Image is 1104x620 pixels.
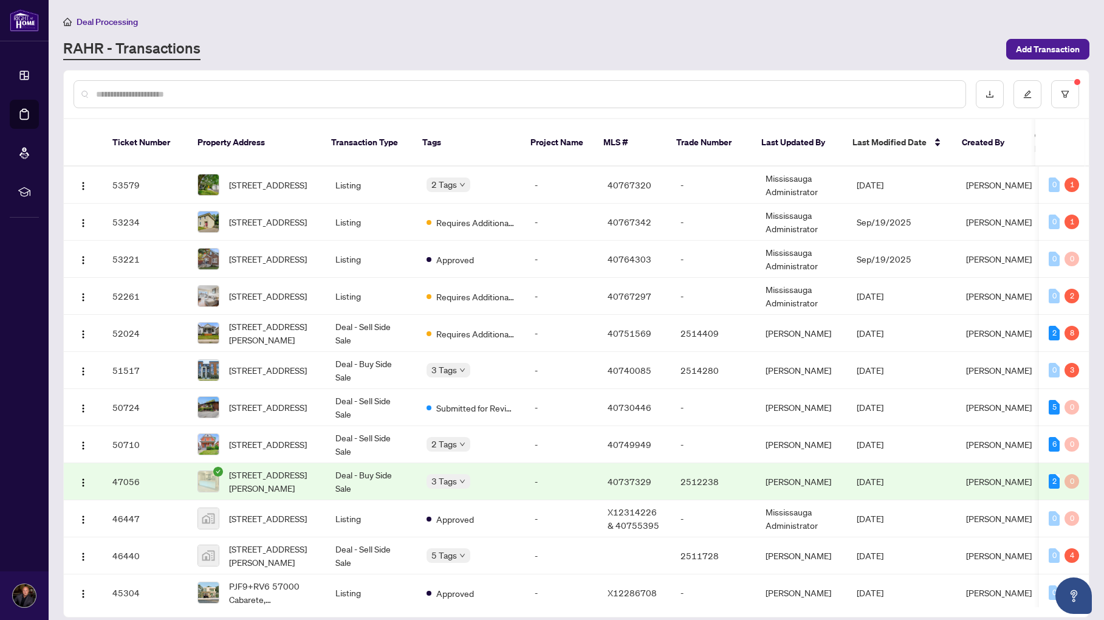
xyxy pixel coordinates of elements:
img: thumbnail-img [198,249,219,269]
th: Created By [952,119,1025,167]
div: 0 [1049,252,1060,266]
div: 0 [1049,548,1060,563]
span: [STREET_ADDRESS] [229,178,307,191]
img: Logo [78,367,88,376]
span: Requires Additional Docs [436,290,515,303]
button: Logo [74,212,93,232]
span: 2 Tags [431,177,457,191]
span: 40767297 [608,291,651,301]
td: 2514409 [671,315,756,352]
span: PJF9+RV6 57000 Cabarete, [GEOGRAPHIC_DATA], [GEOGRAPHIC_DATA] [229,579,316,606]
td: 51517 [103,352,188,389]
th: MLS # [594,119,667,167]
td: - [671,574,756,611]
img: Logo [78,589,88,599]
td: 50724 [103,389,188,426]
div: 6 [1049,437,1060,452]
span: Approved [436,512,474,526]
img: Logo [78,329,88,339]
button: Logo [74,435,93,454]
span: 40767342 [608,216,651,227]
span: [PERSON_NAME] [966,550,1032,561]
span: down [459,478,465,484]
td: Listing [326,278,417,315]
img: thumbnail-img [198,174,219,195]
td: [PERSON_NAME] [756,537,847,574]
td: - [525,389,598,426]
button: Logo [74,472,93,491]
td: [PERSON_NAME] [756,352,847,389]
td: - [525,315,598,352]
button: Logo [74,360,93,380]
span: [STREET_ADDRESS] [229,215,307,229]
span: [DATE] [857,587,883,598]
span: Requires Additional Docs [436,216,515,229]
span: [STREET_ADDRESS][PERSON_NAME] [229,542,316,569]
td: [PERSON_NAME] [756,574,847,611]
span: Sep/19/2025 [857,253,911,264]
div: 3 [1065,363,1079,377]
div: 0 [1065,474,1079,489]
span: 40767320 [608,179,651,190]
button: Logo [74,323,93,343]
td: Mississauga Administrator [756,204,847,241]
span: [DATE] [857,402,883,413]
td: - [671,241,756,278]
button: Logo [74,509,93,528]
div: 0 [1049,511,1060,526]
th: Tags [413,119,521,167]
td: Deal - Sell Side Sale [326,315,417,352]
td: - [671,278,756,315]
span: X12286708 [608,587,657,598]
td: - [671,204,756,241]
td: - [525,167,598,204]
span: X12314226 & 40755395 [608,506,659,531]
button: Add Transaction [1006,39,1089,60]
td: 52024 [103,315,188,352]
span: download [986,90,994,98]
div: 0 [1049,289,1060,303]
div: 0 [1065,400,1079,415]
td: Listing [326,574,417,611]
span: 40740085 [608,365,651,376]
span: check-circle [213,467,223,477]
img: Logo [78,404,88,413]
img: thumbnail-img [198,397,219,418]
img: thumbnail-img [198,360,219,381]
td: Listing [326,167,417,204]
th: Ticket Number [103,119,188,167]
td: - [671,389,756,426]
button: Logo [74,249,93,269]
span: [STREET_ADDRESS] [229,512,307,525]
td: - [525,352,598,389]
span: [STREET_ADDRESS] [229,438,307,451]
span: [DATE] [857,365,883,376]
td: 45304 [103,574,188,611]
img: Logo [78,181,88,191]
span: [STREET_ADDRESS] [229,401,307,414]
img: Logo [78,478,88,487]
span: [STREET_ADDRESS] [229,289,307,303]
td: - [525,574,598,611]
td: 2512238 [671,463,756,500]
img: thumbnail-img [198,323,219,343]
td: - [525,537,598,574]
span: [PERSON_NAME] [966,216,1032,227]
img: thumbnail-img [198,434,219,455]
div: 0 [1049,215,1060,229]
span: home [63,18,72,26]
span: Created Date [1035,129,1086,156]
td: 53234 [103,204,188,241]
button: Logo [74,286,93,306]
span: 3 Tags [431,363,457,377]
span: edit [1023,90,1032,98]
span: 2 Tags [431,437,457,451]
img: thumbnail-img [198,471,219,492]
span: down [459,182,465,188]
button: Logo [74,175,93,195]
td: 52261 [103,278,188,315]
span: [PERSON_NAME] [966,328,1032,339]
img: Logo [78,515,88,525]
span: Add Transaction [1016,40,1080,59]
td: 46447 [103,500,188,537]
